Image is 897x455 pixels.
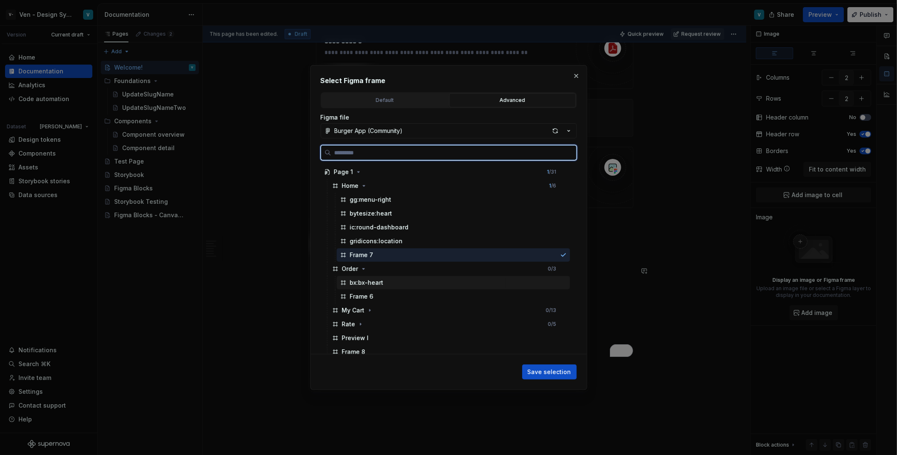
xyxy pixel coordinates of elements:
div: 0 / 5 [548,321,557,328]
div: Order [342,265,358,273]
div: Burger App (Community) [335,127,403,135]
div: / 6 [549,182,557,189]
div: 0 / 3 [548,265,557,272]
div: gridicons:location [350,237,403,245]
div: Preview I [342,334,369,342]
span: 1 [549,182,552,189]
div: Page 1 [334,168,353,176]
div: bx:bx-heart [350,278,384,287]
div: Frame 7 [350,251,374,259]
div: Rate [342,320,356,328]
div: Frame 6 [350,292,374,301]
button: Burger App (Community) [321,123,577,138]
div: My Cart [342,306,365,315]
div: gg:menu-right [350,195,392,204]
div: / 31 [547,169,557,175]
div: Home [342,182,359,190]
div: bytesize:heart [350,209,392,218]
div: Advanced [452,96,573,104]
div: Frame 8 [342,348,366,356]
button: Save selection [522,364,577,380]
span: Save selection [528,368,571,376]
div: Default [324,96,445,104]
span: 1 [547,169,549,175]
div: ic:round-dashboard [350,223,409,231]
label: Figma file [321,113,350,122]
div: 0 / 13 [546,307,557,314]
h2: Select Figma frame [321,75,577,86]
